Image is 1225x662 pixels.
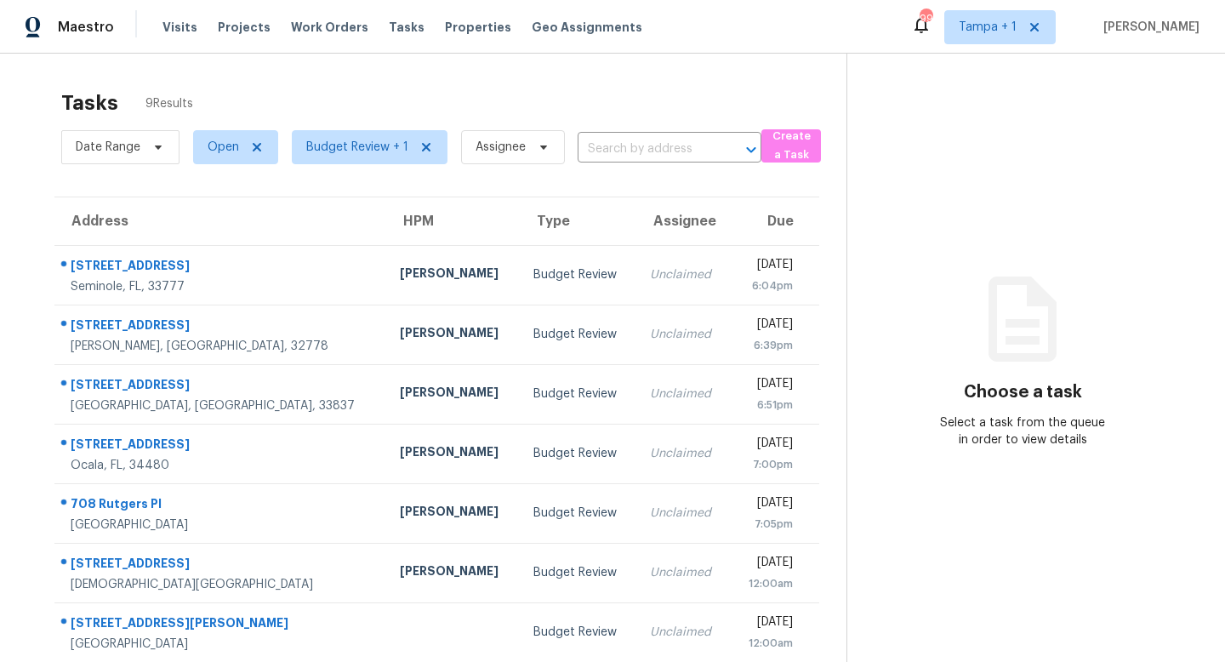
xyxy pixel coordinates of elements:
span: Create a Task [770,127,812,166]
div: 7:00pm [744,456,793,473]
span: Budget Review + 1 [306,139,408,156]
div: [GEOGRAPHIC_DATA] [71,516,373,534]
div: [DATE] [744,375,793,397]
th: Address [54,197,386,245]
span: Tampa + 1 [959,19,1017,36]
div: Unclaimed [650,445,716,462]
span: Maestro [58,19,114,36]
div: 7:05pm [744,516,793,533]
div: [DATE] [744,494,793,516]
th: Due [730,197,819,245]
div: [PERSON_NAME] [400,562,506,584]
div: Unclaimed [650,326,716,343]
div: 6:04pm [744,277,793,294]
th: Type [520,197,637,245]
div: [DATE] [744,613,793,635]
span: Assignee [476,139,526,156]
div: [STREET_ADDRESS] [71,317,373,338]
input: Search by address [578,136,714,163]
div: [PERSON_NAME] [400,443,506,465]
div: 12:00am [744,575,793,592]
span: Work Orders [291,19,368,36]
h2: Tasks [61,94,118,111]
div: 99 [920,10,932,27]
div: [STREET_ADDRESS] [71,555,373,576]
div: [PERSON_NAME], [GEOGRAPHIC_DATA], 32778 [71,338,373,355]
div: Unclaimed [650,505,716,522]
button: Open [739,138,763,162]
div: [STREET_ADDRESS] [71,376,373,397]
div: Unclaimed [650,624,716,641]
div: [DEMOGRAPHIC_DATA][GEOGRAPHIC_DATA] [71,576,373,593]
div: [PERSON_NAME] [400,384,506,405]
span: Date Range [76,139,140,156]
div: [PERSON_NAME] [400,503,506,524]
span: Open [208,139,239,156]
div: [GEOGRAPHIC_DATA], [GEOGRAPHIC_DATA], 33837 [71,397,373,414]
div: [DATE] [744,435,793,456]
span: Properties [445,19,511,36]
div: [STREET_ADDRESS] [71,257,373,278]
div: Budget Review [533,505,624,522]
th: Assignee [636,197,730,245]
div: 12:00am [744,635,793,652]
div: 6:39pm [744,337,793,354]
div: 708 Rutgers Pl [71,495,373,516]
div: [PERSON_NAME] [400,265,506,286]
div: Select a task from the queue in order to view details [935,414,1110,448]
div: [GEOGRAPHIC_DATA] [71,636,373,653]
div: Budget Review [533,385,624,402]
h3: Choose a task [964,384,1082,401]
div: [DATE] [744,316,793,337]
div: [DATE] [744,256,793,277]
div: Budget Review [533,326,624,343]
div: Ocala, FL, 34480 [71,457,373,474]
div: Unclaimed [650,564,716,581]
div: 6:51pm [744,397,793,414]
div: [STREET_ADDRESS] [71,436,373,457]
span: Geo Assignments [532,19,642,36]
div: [STREET_ADDRESS][PERSON_NAME] [71,614,373,636]
div: Budget Review [533,445,624,462]
div: Unclaimed [650,385,716,402]
div: [PERSON_NAME] [400,324,506,345]
span: Visits [162,19,197,36]
span: 9 Results [145,95,193,112]
button: Create a Task [761,129,821,163]
div: Budget Review [533,266,624,283]
div: [DATE] [744,554,793,575]
span: Tasks [389,21,424,33]
th: HPM [386,197,520,245]
span: Projects [218,19,271,36]
div: Budget Review [533,624,624,641]
div: Unclaimed [650,266,716,283]
span: [PERSON_NAME] [1097,19,1199,36]
div: Budget Review [533,564,624,581]
div: Seminole, FL, 33777 [71,278,373,295]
